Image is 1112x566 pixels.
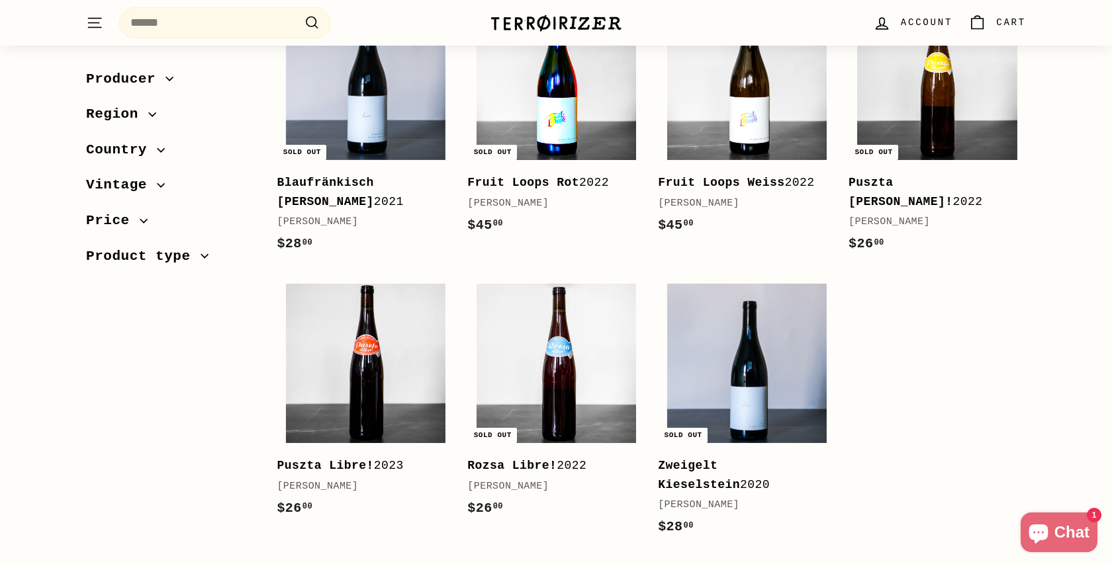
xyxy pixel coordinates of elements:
[960,3,1034,42] a: Cart
[901,15,952,30] span: Account
[849,214,1013,230] div: [PERSON_NAME]
[658,497,822,513] div: [PERSON_NAME]
[874,238,884,247] sup: 00
[1017,512,1101,555] inbox-online-store-chat: Shopify online store chat
[277,459,373,472] b: Puszta Libre!
[86,136,255,171] button: Country
[86,104,148,126] span: Region
[86,171,255,207] button: Vintage
[302,502,312,511] sup: 00
[469,428,517,443] div: Sold out
[467,176,579,189] b: Fruit Loops Rot
[86,65,255,101] button: Producer
[658,456,822,495] div: 2020
[86,210,140,232] span: Price
[277,501,312,516] span: $26
[467,196,631,212] div: [PERSON_NAME]
[469,145,517,160] div: Sold out
[684,521,694,530] sup: 00
[658,218,694,233] span: $45
[277,214,441,230] div: [PERSON_NAME]
[86,242,255,278] button: Product type
[86,101,255,136] button: Region
[277,274,454,532] a: Puszta Libre!2023[PERSON_NAME]
[277,236,312,251] span: $28
[277,456,441,475] div: 2023
[86,206,255,242] button: Price
[849,176,953,208] b: Puszta [PERSON_NAME]!
[865,3,960,42] a: Account
[658,519,694,534] span: $28
[86,175,157,197] span: Vintage
[467,459,557,472] b: Rozsa Libre!
[467,173,631,192] div: 2022
[658,459,740,491] b: Zweigelt Kieselstein
[684,219,694,228] sup: 00
[658,196,822,212] div: [PERSON_NAME]
[467,501,503,516] span: $26
[86,139,157,161] span: Country
[467,479,631,495] div: [PERSON_NAME]
[86,245,201,268] span: Product type
[277,479,441,495] div: [PERSON_NAME]
[658,173,822,192] div: 2022
[467,218,503,233] span: $45
[302,238,312,247] sup: 00
[849,145,898,160] div: Sold out
[493,502,503,511] sup: 00
[467,274,645,532] a: Sold out Rozsa Libre!2022[PERSON_NAME]
[467,456,631,475] div: 2022
[658,176,784,189] b: Fruit Loops Weiss
[278,145,326,160] div: Sold out
[658,274,835,551] a: Sold out Zweigelt Kieselstein2020[PERSON_NAME]
[849,236,884,251] span: $26
[86,68,165,91] span: Producer
[277,173,441,212] div: 2021
[277,176,373,208] b: Blaufränkisch [PERSON_NAME]
[996,15,1026,30] span: Cart
[659,428,708,443] div: Sold out
[849,173,1013,212] div: 2022
[493,219,503,228] sup: 00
